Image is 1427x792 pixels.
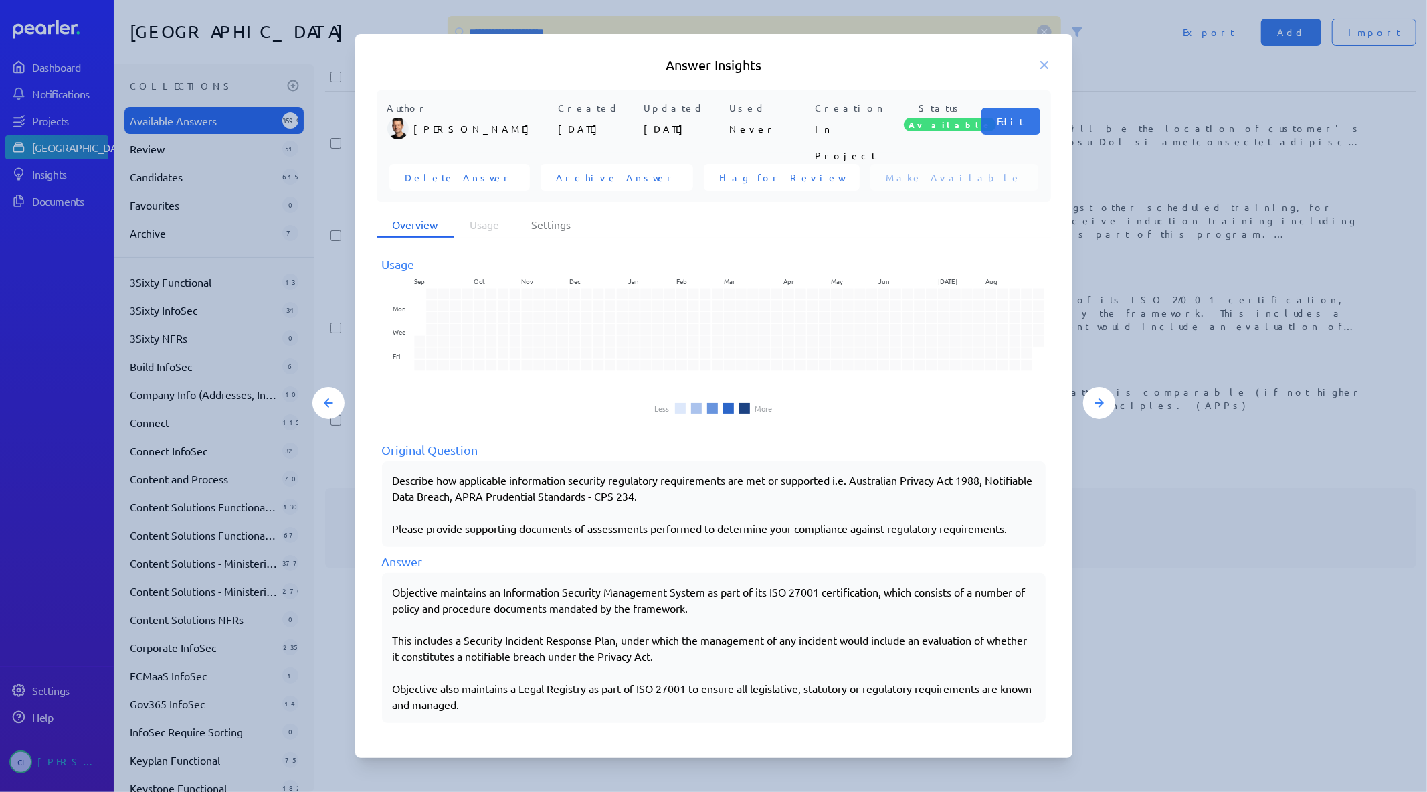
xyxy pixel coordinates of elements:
div: Answer [382,552,1046,570]
text: Jun [879,276,890,286]
p: This includes a Security Incident Response Plan, under which the management of any incident would... [393,632,1035,664]
text: Sep [414,276,425,286]
text: Wed [393,327,406,337]
span: Archive Answer [557,171,677,184]
span: Available [904,118,996,131]
text: Mar [725,276,736,286]
p: [DATE] [559,115,639,142]
li: Settings [516,212,587,238]
button: Flag for Review [704,164,860,191]
p: Created [559,101,639,115]
li: Less [655,404,670,412]
p: Objective maintains an Information Security Management System as part of its ISO 27001 certificat... [393,584,1035,616]
p: In Project [816,115,896,142]
li: More [755,404,773,412]
button: Delete Answer [389,164,530,191]
li: Overview [377,212,454,238]
p: Creation [816,101,896,115]
span: Edit [997,114,1024,128]
text: Jan [629,276,640,286]
li: Usage [454,212,516,238]
p: Describe how applicable information security regulatory requirements are met or supported i.e. Au... [393,472,1035,536]
text: [DATE] [939,276,959,286]
text: Aug [987,276,999,286]
p: [DATE] [644,115,725,142]
h5: Answer Insights [377,56,1051,74]
p: Never [730,115,810,142]
text: Nov [522,276,534,286]
div: Usage [382,255,1046,273]
p: Author [387,101,553,115]
text: Feb [676,276,687,286]
span: Delete Answer [405,171,514,184]
p: [PERSON_NAME] [414,115,553,142]
button: Next Answer [1083,387,1115,419]
button: Archive Answer [541,164,693,191]
text: Dec [569,276,581,286]
span: Flag for Review [720,171,844,184]
text: May [832,276,844,286]
div: Original Question [382,441,1046,459]
p: Objective also maintains a Legal Registry as part of ISO 27001 to ensure all legislative, statuto... [393,680,1035,712]
span: Make Available [886,171,1022,184]
text: Fri [393,351,400,361]
img: James Layton [387,118,409,139]
text: Apr [784,276,795,286]
button: Previous Answer [312,387,345,419]
p: Used [730,101,810,115]
p: Status [901,101,981,115]
p: Updated [644,101,725,115]
text: Oct [474,276,485,286]
text: Mon [393,303,406,313]
button: Make Available [870,164,1038,191]
button: Edit [981,108,1040,135]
